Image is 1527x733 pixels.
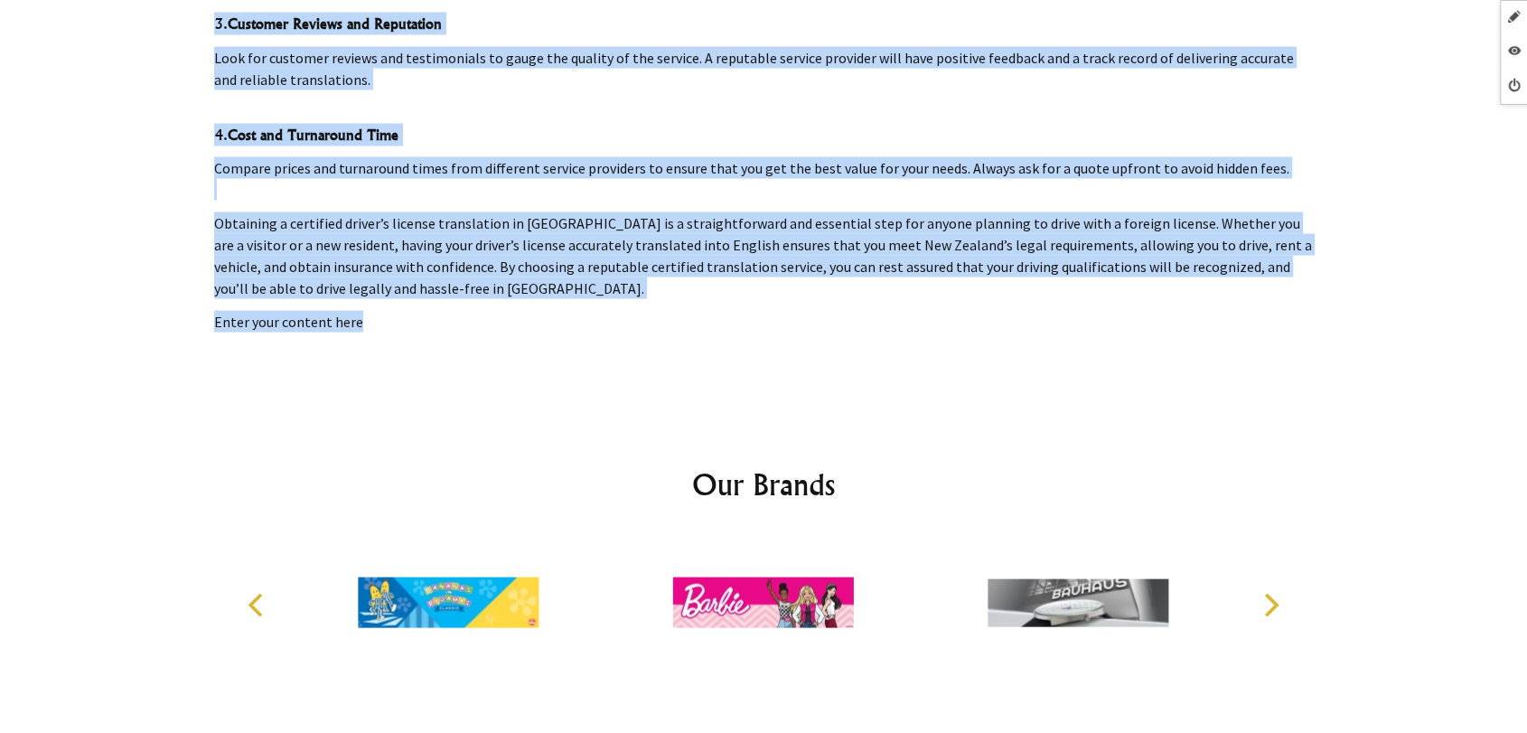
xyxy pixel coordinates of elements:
button: Previous [238,586,277,625]
p: Obtaining a certified driver’s license translation in [GEOGRAPHIC_DATA] is a straightforward and ... [214,212,1313,299]
strong: Customer Reviews and Reputation [228,14,442,33]
p: Compare prices and turnaround times from different service providers to ensure that you get the b... [214,157,1313,201]
strong: Cost and Turnaround Time [228,126,398,144]
h4: 3. [214,13,1313,35]
h2: Our Brands [229,463,1298,506]
h4: 4. [214,124,1313,146]
img: Barbie [673,535,854,671]
p: Look for customer reviews and testimonials to gauge the quality of the service. A reputable servi... [214,47,1313,90]
button: Next [1250,586,1289,625]
img: Bananas in Pyjamas [359,535,539,671]
img: Bauhaus Watches [988,535,1168,671]
p: Enter your content here [214,311,1313,333]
